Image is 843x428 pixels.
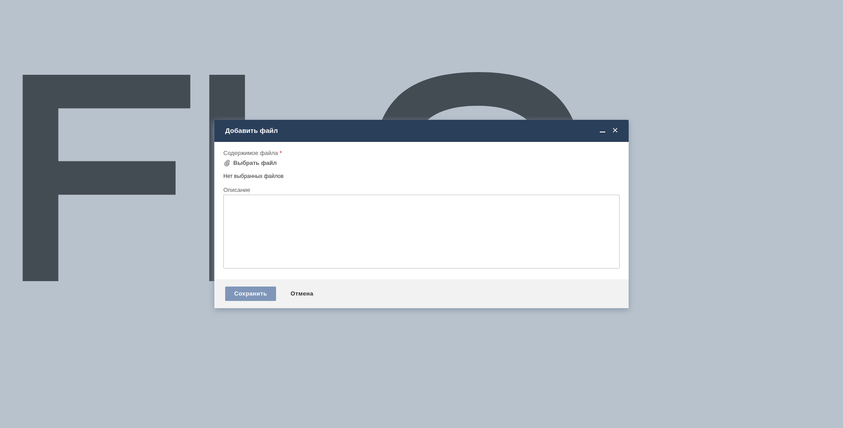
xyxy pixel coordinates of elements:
div: Описание [223,187,618,193]
span: спасибо [4,61,27,68]
div: доброго дня! [4,4,131,11]
div: Нет выбранных файлов [223,169,620,180]
span: Закрыть [611,127,620,135]
div: Добавить файл [225,127,620,135]
div: Выбрать файл [233,159,277,167]
div: Содержимое файла [223,150,618,156]
span: Свернуть (Ctrl + M) [598,127,607,135]
span: + во вложении файл с парфюмом, в нем 2 вкладки с маркировкой, 1 вкладка,который мы оставили , вто... [4,25,117,61]
div: во вложении акт расхождений,все что в расхождениях,мы не приняли и хотим сделать возврат [4,11,131,61]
